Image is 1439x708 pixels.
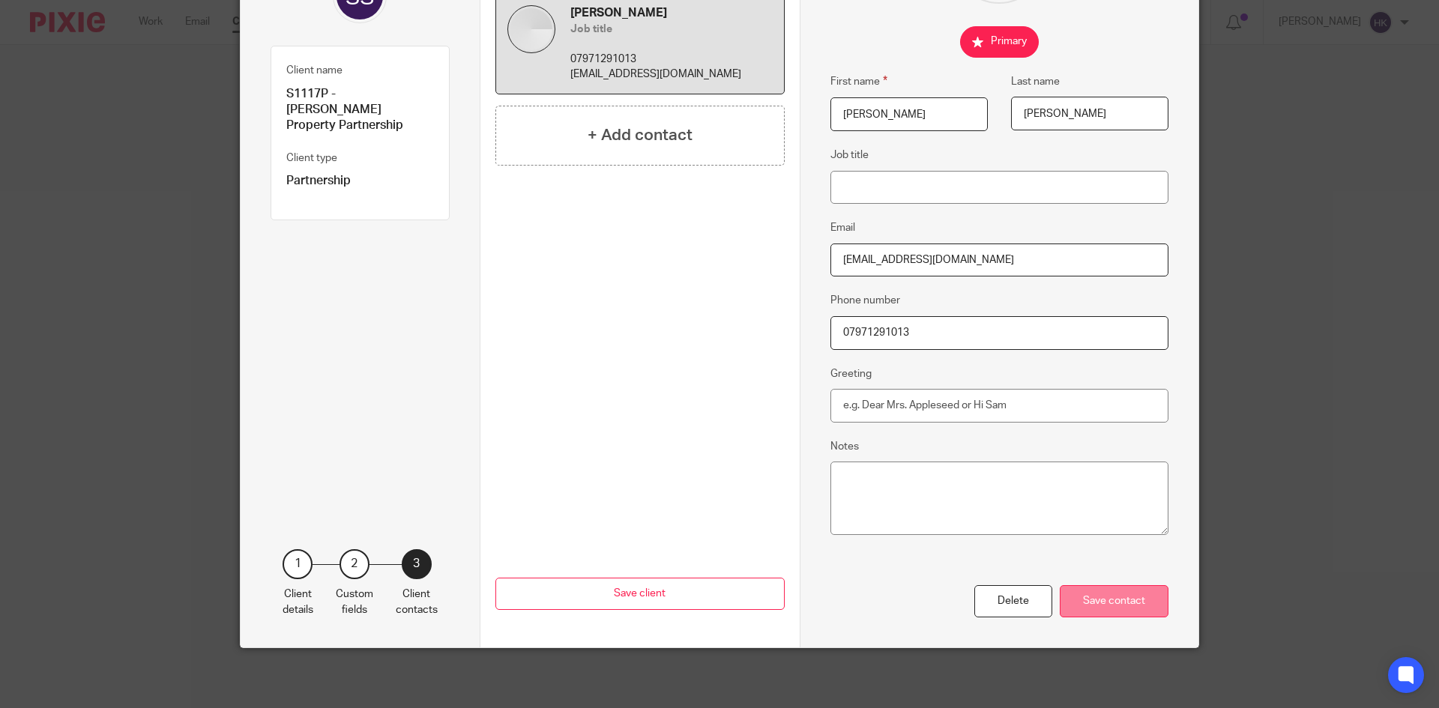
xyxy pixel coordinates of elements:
[507,5,555,53] img: default.jpg
[570,52,773,67] p: 07971291013
[830,220,855,235] label: Email
[283,587,313,617] p: Client details
[1011,74,1060,89] label: Last name
[570,67,773,82] p: [EMAIL_ADDRESS][DOMAIN_NAME]
[588,124,693,147] h4: + Add contact
[402,549,432,579] div: 3
[830,439,859,454] label: Notes
[286,86,434,134] p: S1117P - [PERSON_NAME] Property Partnership
[830,148,869,163] label: Job title
[396,587,438,617] p: Client contacts
[830,73,887,90] label: First name
[495,578,785,610] button: Save client
[570,22,773,37] h5: Job title
[830,293,900,308] label: Phone number
[336,587,373,617] p: Custom fields
[286,151,337,166] label: Client type
[570,5,773,21] h4: [PERSON_NAME]
[974,585,1052,617] div: Delete
[340,549,369,579] div: 2
[283,549,313,579] div: 1
[286,63,343,78] label: Client name
[1060,585,1168,617] div: Save contact
[830,366,872,381] label: Greeting
[830,389,1169,423] input: e.g. Dear Mrs. Appleseed or Hi Sam
[286,173,434,189] p: Partnership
